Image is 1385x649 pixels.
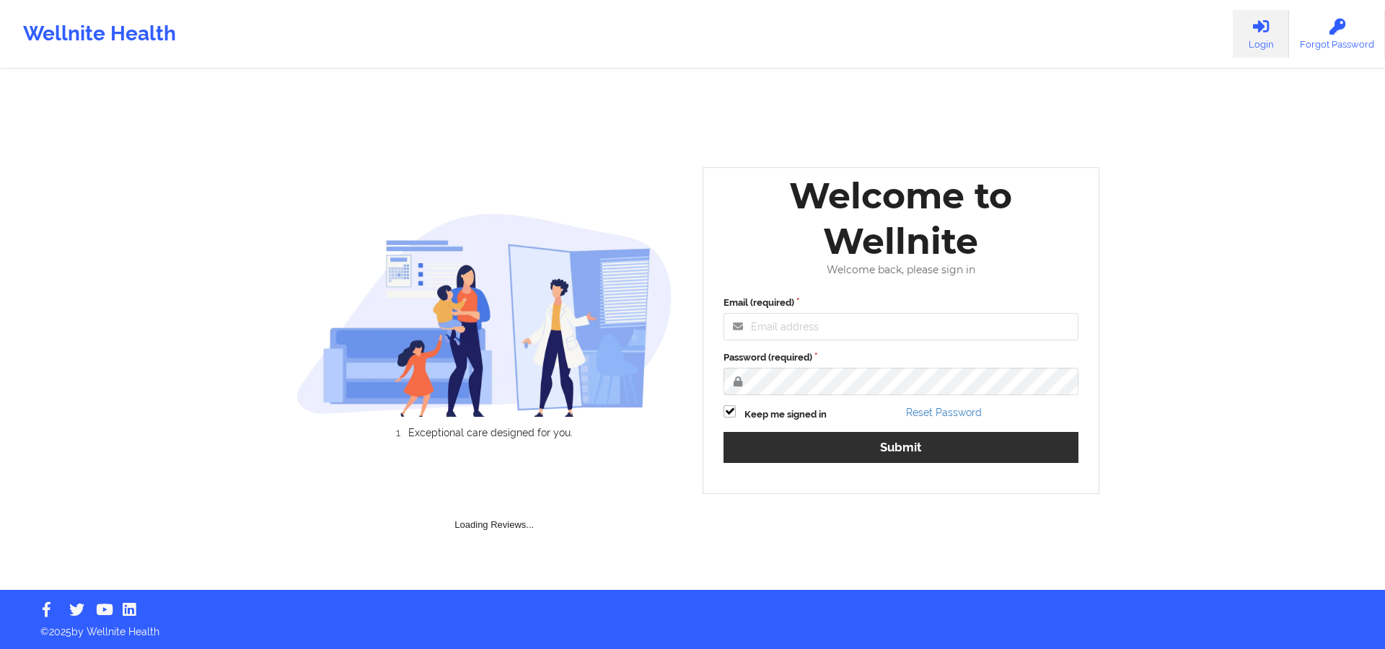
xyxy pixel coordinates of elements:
[296,213,673,417] img: wellnite-auth-hero_200.c722682e.png
[309,427,672,438] li: Exceptional care designed for you.
[724,296,1078,310] label: Email (required)
[744,407,827,422] label: Keep me signed in
[724,313,1078,340] input: Email address
[906,407,982,418] a: Reset Password
[713,173,1089,264] div: Welcome to Wellnite
[30,614,1355,639] p: © 2025 by Wellnite Health
[724,432,1078,463] button: Submit
[1289,10,1385,58] a: Forgot Password
[713,264,1089,276] div: Welcome back, please sign in
[1233,10,1289,58] a: Login
[296,463,693,532] div: Loading Reviews...
[724,350,1078,365] label: Password (required)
